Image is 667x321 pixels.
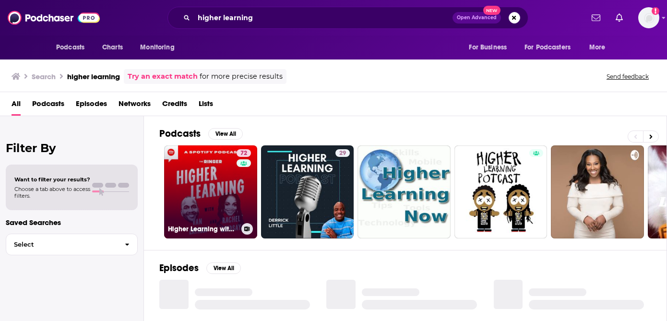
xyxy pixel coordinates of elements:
span: New [483,6,500,15]
div: Search podcasts, credits, & more... [167,7,528,29]
a: EpisodesView All [159,262,241,274]
button: View All [208,128,243,140]
button: open menu [518,38,584,57]
a: Networks [119,96,151,116]
a: 72Higher Learning with [PERSON_NAME] and [PERSON_NAME] [164,145,257,238]
h2: Filter By [6,141,138,155]
span: Monitoring [140,41,174,54]
span: Logged in as shubbardidpr [638,7,659,28]
button: open menu [49,38,97,57]
span: Choose a tab above to access filters. [14,186,90,199]
a: All [12,96,21,116]
span: More [589,41,606,54]
span: Select [6,241,117,248]
a: 29 [335,149,350,157]
a: Credits [162,96,187,116]
span: Charts [102,41,123,54]
button: View All [206,262,241,274]
img: User Profile [638,7,659,28]
a: Podcasts [32,96,64,116]
span: For Business [469,41,507,54]
a: 29 [261,145,354,238]
span: for more precise results [200,71,283,82]
a: Episodes [76,96,107,116]
a: Show notifications dropdown [588,10,604,26]
span: Open Advanced [457,15,497,20]
span: 72 [240,149,247,158]
a: Show notifications dropdown [612,10,627,26]
span: Want to filter your results? [14,176,90,183]
p: Saved Searches [6,218,138,227]
a: Lists [199,96,213,116]
button: open menu [583,38,618,57]
a: PodcastsView All [159,128,243,140]
h3: Search [32,72,56,81]
button: Select [6,234,138,255]
button: Show profile menu [638,7,659,28]
h2: Episodes [159,262,199,274]
img: Podchaser - Follow, Share and Rate Podcasts [8,9,100,27]
a: Charts [96,38,129,57]
input: Search podcasts, credits, & more... [194,10,453,25]
a: Try an exact match [128,71,198,82]
svg: Add a profile image [652,7,659,15]
a: 72 [237,149,251,157]
button: Open AdvancedNew [453,12,501,24]
span: For Podcasters [524,41,571,54]
button: open menu [462,38,519,57]
button: Send feedback [604,72,652,81]
h3: Higher Learning with [PERSON_NAME] and [PERSON_NAME] [168,225,238,233]
h2: Podcasts [159,128,201,140]
button: open menu [133,38,187,57]
span: 29 [339,149,346,158]
span: Podcasts [56,41,84,54]
h3: higher learning [67,72,120,81]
